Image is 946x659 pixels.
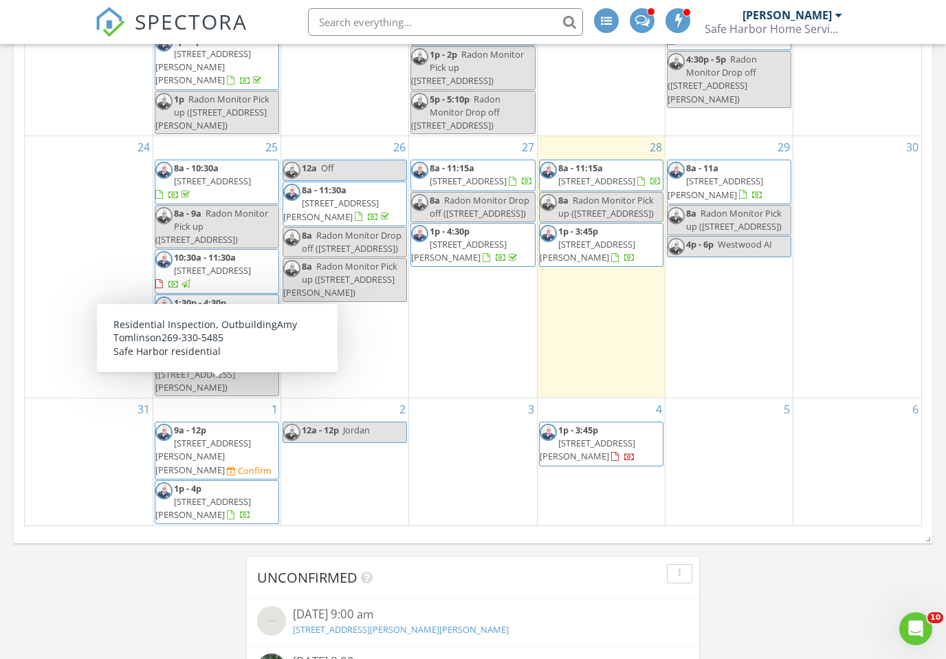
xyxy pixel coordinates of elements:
td: Go to August 28, 2025 [537,136,665,398]
span: Radon Monitor Drop off ([STREET_ADDRESS]) [430,194,529,219]
a: [DATE] 9:00 am [STREET_ADDRESS][PERSON_NAME][PERSON_NAME] [257,606,689,639]
span: [STREET_ADDRESS][PERSON_NAME] [155,310,251,335]
span: Radon Monitor Pick up ([STREET_ADDRESS]) [155,207,268,246]
span: Radon Monitor Pick up ([STREET_ADDRESS][PERSON_NAME]) [283,260,397,299]
img: safeworkcm_site145.jpg [540,162,557,179]
a: 8a - 11:30a [STREET_ADDRESS][PERSON_NAME] [283,184,392,222]
span: Radon Monitor Pick up ([STREET_ADDRESS]) [411,48,524,87]
img: safeworkcm_site145.jpg [540,424,557,441]
div: Confirm [238,465,272,476]
td: Go to August 26, 2025 [281,136,409,398]
span: [STREET_ADDRESS][PERSON_NAME] [155,495,251,521]
a: Go to September 4, 2025 [653,398,665,420]
a: Go to August 31, 2025 [135,398,153,420]
span: 1p - 3:45p [558,424,598,436]
span: 4p - 6p [686,238,714,250]
a: 1p - 4p [STREET_ADDRESS][PERSON_NAME][PERSON_NAME] [155,34,264,87]
img: safeworkcm_site145.jpg [668,53,685,70]
img: safeworkcm_site145.jpg [155,93,173,110]
span: 1p - 2p [430,48,457,61]
span: 1p - 3:45p [558,225,598,237]
span: Radon Monitor Drop off ([STREET_ADDRESS]) [302,229,401,255]
span: Radon Monitor Pick up ([STREET_ADDRESS][PERSON_NAME]) [155,341,263,393]
td: Go to September 1, 2025 [153,398,280,526]
a: 1p - 3:45p [STREET_ADDRESS][PERSON_NAME] [540,424,635,462]
span: 4:30p - 5p [686,53,726,65]
span: Radon Monitor Drop off ([STREET_ADDRESS][PERSON_NAME]) [668,53,757,105]
img: safeworkcm_site145.jpg [155,251,173,268]
span: Off [321,162,334,174]
span: [STREET_ADDRESS] [558,175,635,187]
div: [PERSON_NAME] [742,8,832,22]
a: Go to September 6, 2025 [910,398,921,420]
a: SPECTORA [95,19,247,47]
input: Search everything... [308,8,583,36]
a: 10:30a - 11:30a [STREET_ADDRESS] [155,251,251,290]
a: Go to August 27, 2025 [519,136,537,158]
a: 1p - 4:30p [STREET_ADDRESS][PERSON_NAME] [411,225,520,263]
span: 10:30a - 11:30a [174,251,236,263]
span: SPECTORA [135,7,247,36]
span: [STREET_ADDRESS][PERSON_NAME] [540,238,635,263]
span: 8a [558,194,569,206]
img: safeworkcm_site145.jpg [283,260,300,277]
td: Go to August 24, 2025 [25,136,153,398]
img: The Best Home Inspection Software - Spectora [95,7,125,37]
span: 8a - 11:15a [430,162,474,174]
td: Go to September 3, 2025 [409,398,537,526]
span: [STREET_ADDRESS] [174,264,251,277]
a: 9a - 12p [STREET_ADDRESS][PERSON_NAME][PERSON_NAME] Confirm [155,422,279,479]
a: 1p - 4:30p [STREET_ADDRESS][PERSON_NAME] [410,223,535,268]
a: Go to September 3, 2025 [525,398,537,420]
td: Go to August 25, 2025 [153,136,280,398]
span: Radon Monitor Drop off ([STREET_ADDRESS]) [411,93,500,131]
img: safeworkcm_site145.jpg [411,194,428,211]
a: Go to September 1, 2025 [269,398,280,420]
span: [STREET_ADDRESS][PERSON_NAME][PERSON_NAME] [155,47,251,86]
span: Radon Monitor Pick up ([STREET_ADDRESS][PERSON_NAME]) [155,93,269,131]
td: Go to September 2, 2025 [281,398,409,526]
img: safeworkcm_site145.jpg [155,482,173,499]
a: Go to August 26, 2025 [390,136,408,158]
td: Go to August 29, 2025 [665,136,793,398]
span: 10 [927,612,943,623]
a: 10:30a - 11:30a [STREET_ADDRESS] [155,249,279,294]
img: safeworkcm_site145.jpg [540,194,557,211]
span: [STREET_ADDRESS][PERSON_NAME] [668,175,763,200]
span: 8a - 11:15a [558,162,603,174]
span: 1p - 4:30p [430,225,470,237]
div: Safe Harbor Home Services [705,22,842,36]
td: Go to September 6, 2025 [793,398,921,526]
a: 1p - 3:45p [STREET_ADDRESS][PERSON_NAME] [539,422,663,466]
iframe: Intercom live chat [899,612,932,645]
span: 8a [302,229,312,241]
a: 8a - 11:30a [STREET_ADDRESS][PERSON_NAME] [283,182,407,226]
span: [STREET_ADDRESS] [430,175,507,187]
span: 8a - 9a [174,207,201,219]
a: 9a - 12p [STREET_ADDRESS][PERSON_NAME][PERSON_NAME] [155,424,251,476]
span: [STREET_ADDRESS][PERSON_NAME][PERSON_NAME] [155,437,251,475]
a: [STREET_ADDRESS][PERSON_NAME][PERSON_NAME] [293,623,509,636]
span: [STREET_ADDRESS][PERSON_NAME] [411,238,507,263]
img: safeworkcm_site145.jpg [411,162,428,179]
span: [STREET_ADDRESS][PERSON_NAME] [540,437,635,462]
a: 1p - 3:45p [STREET_ADDRESS][PERSON_NAME] [539,223,663,268]
a: 1p - 3:45p [STREET_ADDRESS][PERSON_NAME] [540,225,635,263]
img: safeworkcm_site145.jpg [411,93,428,110]
a: Go to August 28, 2025 [647,136,665,158]
img: safeworkcm_site145.jpg [155,162,173,179]
td: Go to August 31, 2025 [25,398,153,526]
a: 8a - 11:15a [STREET_ADDRESS] [430,162,533,187]
a: 1:30p - 4:30p [STREET_ADDRESS][PERSON_NAME] [155,296,264,335]
span: 8a - 11a [686,162,718,174]
span: Radon Monitor Pick up ([STREET_ADDRESS]) [558,194,654,219]
a: 8a - 11a [STREET_ADDRESS][PERSON_NAME] [668,162,763,200]
img: safeworkcm_site145.jpg [411,48,428,65]
a: 1:30p - 4:30p [STREET_ADDRESS][PERSON_NAME] [155,294,279,339]
td: Go to August 27, 2025 [409,136,537,398]
td: Go to August 30, 2025 [793,136,921,398]
a: 8a - 11:15a [STREET_ADDRESS] [539,160,663,191]
a: Go to August 24, 2025 [135,136,153,158]
a: 8a - 11:15a [STREET_ADDRESS] [410,160,535,191]
a: Go to September 2, 2025 [397,398,408,420]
